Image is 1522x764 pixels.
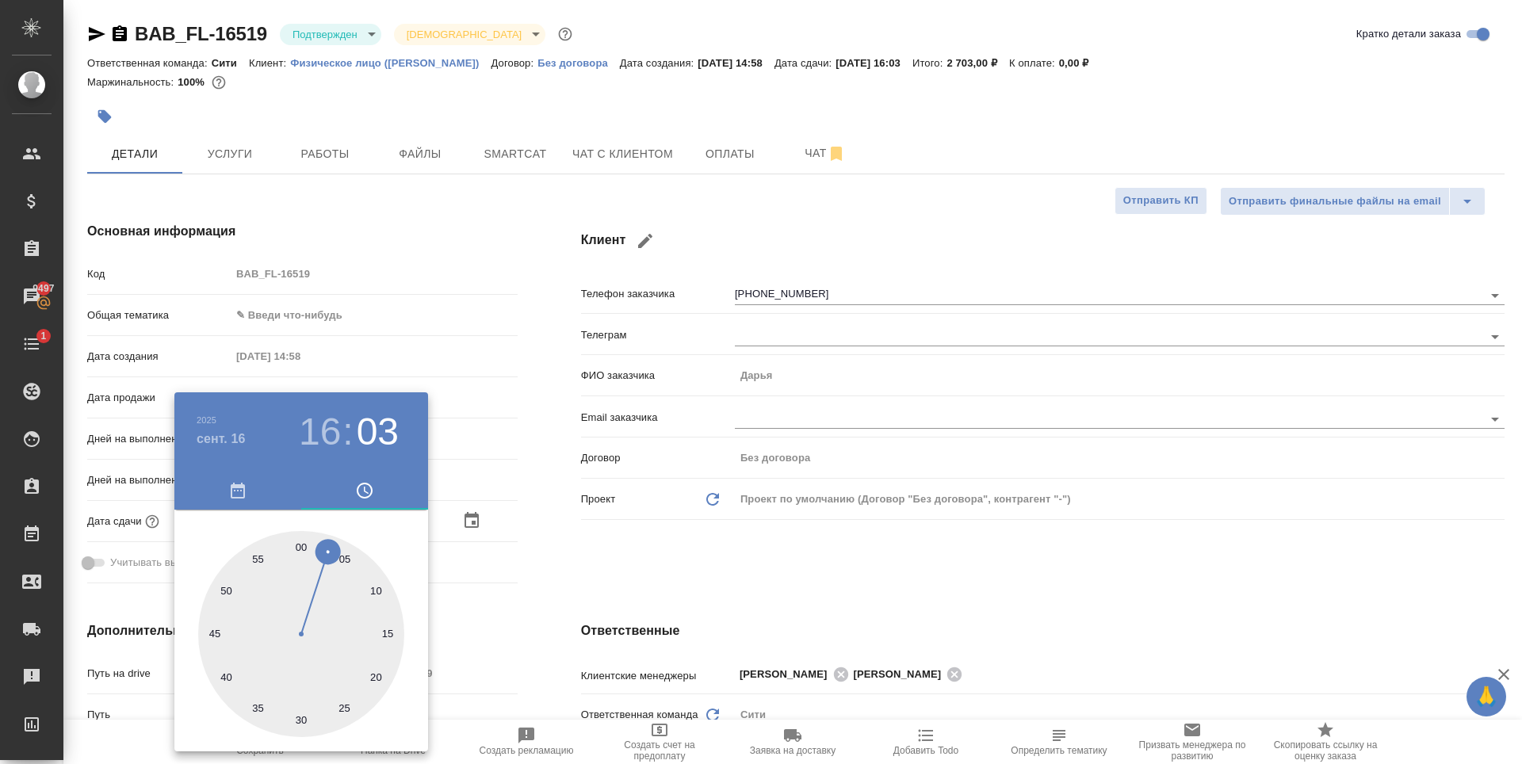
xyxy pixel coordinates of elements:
button: сент. 16 [197,430,246,449]
h3: : [342,410,353,454]
button: 16 [299,410,341,454]
button: 2025 [197,415,216,425]
button: 03 [357,410,399,454]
